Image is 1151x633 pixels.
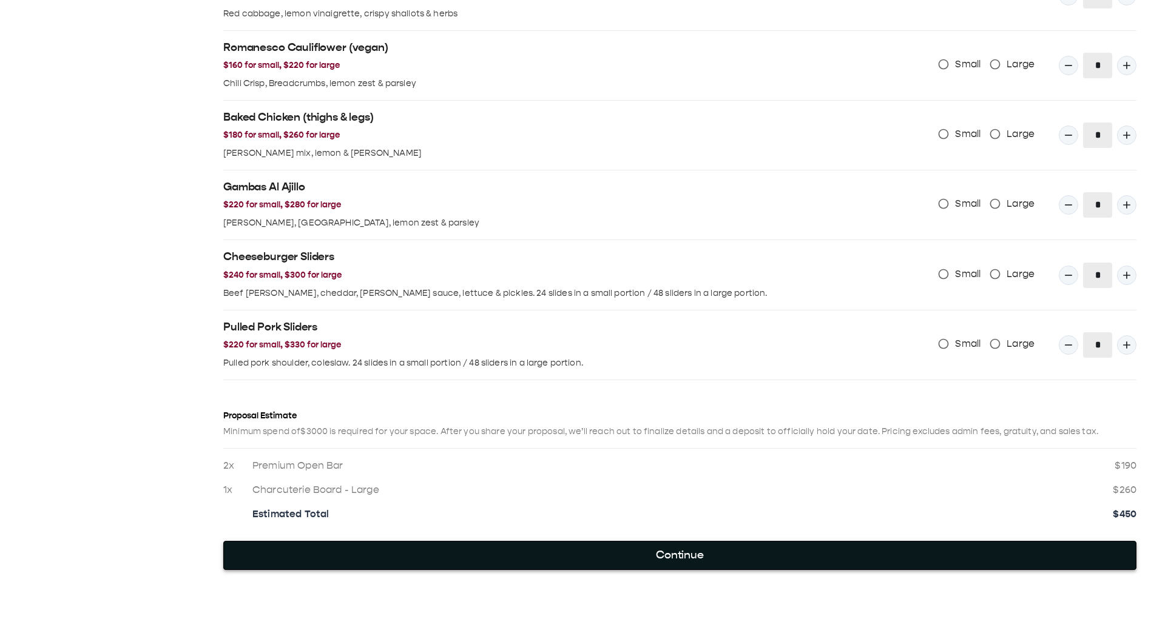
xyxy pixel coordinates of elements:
p: $ 190 [1115,458,1136,473]
div: Quantity Input [1059,122,1136,148]
p: $ 260 [1113,483,1136,497]
span: Small [955,337,981,351]
span: Large [1007,127,1035,141]
span: Large [1007,196,1035,211]
p: $ 450 [1113,507,1136,521]
div: Quantity Input [1059,53,1136,78]
h3: Proposal Estimate [223,409,1136,423]
div: Quantity Input [1059,332,1136,358]
p: Chili Crisp, Breadcrumbs, lemon zest & parsley [223,77,829,90]
p: Red cabbage, lemon vinaigrette, crispy shallots & herbs [223,7,829,21]
div: Quantity Input [1059,192,1136,218]
h3: $220 for small, $330 for large [223,338,829,352]
p: 1x [223,483,238,497]
h2: Gambas Al Ajillo [223,180,829,195]
h2: Baked Chicken (thighs & legs) [223,110,829,125]
span: Small [955,267,981,281]
span: Large [1007,57,1035,72]
p: 2x [223,458,238,473]
span: Large [1007,337,1035,351]
h3: $160 for small, $220 for large [223,59,829,72]
div: Quantity Input [1059,263,1136,288]
p: Pulled pork shoulder, coleslaw. 24 slides in a small portion / 48 sliders in a large portion. [223,357,829,370]
span: Small [955,196,981,211]
p: Estimated Total [252,507,1098,521]
h2: Cheeseburger Sliders [223,250,829,264]
button: Continue [223,541,1136,570]
p: Charcuterie Board - Large [252,483,1098,497]
p: Minimum spend of $3000 is required for your space. After you share your proposal, we’ll reach out... [223,425,1136,438]
h3: $240 for small, $300 for large [223,269,829,282]
h3: $180 for small, $260 for large [223,129,829,142]
h2: Pulled Pork Sliders [223,320,829,335]
p: Premium Open Bar [252,458,1100,473]
span: Small [955,127,981,141]
p: Beef [PERSON_NAME], cheddar, [PERSON_NAME] sauce, lettuce & pickles. 24 slides in a small portion... [223,287,829,300]
h3: $220 for small, $280 for large [223,198,829,212]
span: Large [1007,267,1035,281]
p: [PERSON_NAME] mix, lemon & [PERSON_NAME] [223,147,829,160]
p: [PERSON_NAME], [GEOGRAPHIC_DATA], lemon zest & parsley [223,216,829,230]
span: Small [955,57,981,72]
h2: Romanesco Cauliflower (vegan) [223,41,829,55]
